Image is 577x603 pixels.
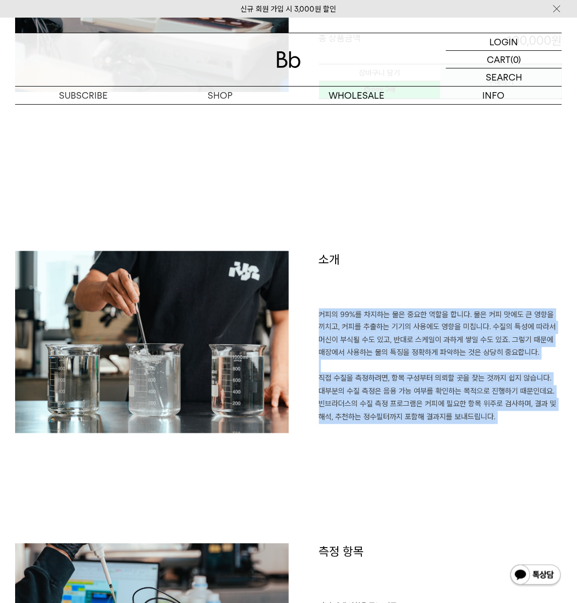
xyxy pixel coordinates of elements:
[487,51,510,68] p: CART
[289,87,425,104] p: WHOLESALE
[490,33,519,50] p: LOGIN
[446,51,562,68] a: CART (0)
[319,309,562,437] p: 커피의 99%를 차지하는 물은 중요한 역할을 합니다. 물은 커피 맛에도 큰 영향을 끼치고, 커피를 추출하는 기기의 사용에도 영향을 미칩니다. 수질의 특성에 따라서 머신이 부식...
[510,51,521,68] p: (0)
[152,87,288,104] a: SHOP
[15,251,289,433] img: DSC08501_113254.jpg
[241,5,337,14] a: 신규 회원 가입 시 3,000원 할인
[319,544,562,601] h1: 측정 항목
[486,68,522,86] p: SEARCH
[446,33,562,51] a: LOGIN
[509,564,562,588] img: 카카오톡 채널 1:1 채팅 버튼
[277,51,301,68] img: 로고
[425,87,562,104] p: INFO
[15,87,152,104] a: SUBSCRIBE
[319,251,562,309] h1: 소개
